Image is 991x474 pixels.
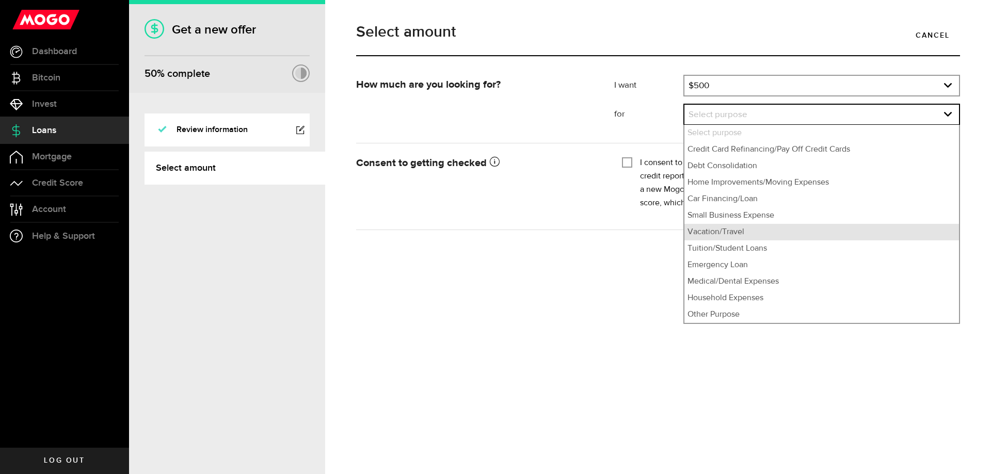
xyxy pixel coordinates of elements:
[32,126,56,135] span: Loans
[145,113,310,146] a: Review information
[684,306,959,323] li: Other Purpose
[356,24,960,40] h1: Select amount
[614,108,683,121] label: for
[684,174,959,191] li: Home Improvements/Moving Expenses
[684,257,959,273] li: Emergency Loan
[32,100,57,109] span: Invest
[684,141,959,158] li: Credit Card Refinancing/Pay Off Credit Cards
[905,24,960,46] a: Cancel
[684,158,959,174] li: Debt Consolidation
[32,232,95,241] span: Help & Support
[32,152,72,161] span: Mortgage
[684,191,959,207] li: Car Financing/Loan
[684,76,959,95] a: expand select
[32,73,60,83] span: Bitcoin
[684,105,959,124] a: expand select
[684,290,959,306] li: Household Expenses
[8,4,39,35] button: Open LiveChat chat widget
[614,79,683,92] label: I want
[32,178,83,188] span: Credit Score
[32,205,66,214] span: Account
[145,152,325,185] a: Select amount
[684,273,959,290] li: Medical/Dental Expenses
[684,207,959,224] li: Small Business Expense
[684,125,959,141] li: Select purpose
[622,156,632,167] input: I consent to Mogo using my personal information to get a credit score or report from a credit rep...
[356,158,500,168] strong: Consent to getting checked
[44,457,85,464] span: Log out
[684,224,959,240] li: Vacation/Travel
[145,64,210,83] div: % complete
[145,68,157,80] span: 50
[684,240,959,257] li: Tuition/Student Loans
[356,79,501,90] strong: How much are you looking for?
[145,22,310,37] h1: Get a new offer
[32,47,77,56] span: Dashboard
[640,156,952,210] label: I consent to Mogo using my personal information to get a credit score or report from a credit rep...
